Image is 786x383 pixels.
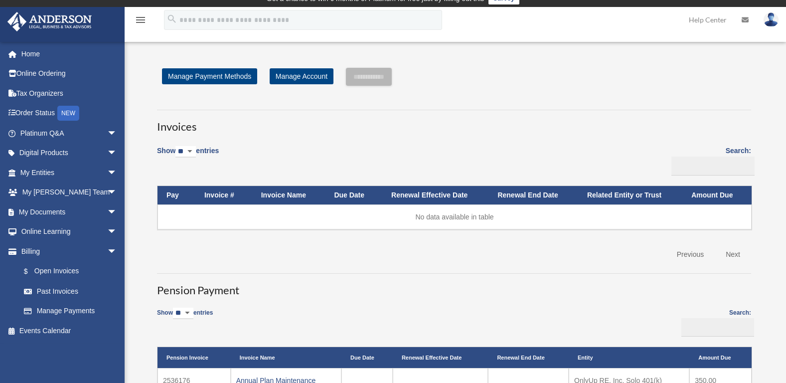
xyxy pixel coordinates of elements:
th: Invoice Name: activate to sort column ascending [252,186,325,204]
a: Online Ordering [7,64,132,84]
th: Amount Due: activate to sort column ascending [682,186,752,204]
i: menu [135,14,147,26]
span: arrow_drop_down [107,143,127,164]
th: Pay: activate to sort column descending [157,186,195,204]
a: My Entitiesarrow_drop_down [7,163,132,183]
th: Invoice #: activate to sort column ascending [195,186,252,204]
a: Past Invoices [14,281,127,301]
label: Search: [678,308,751,337]
span: arrow_drop_down [107,241,127,262]
h3: Invoices [157,110,751,135]
i: search [166,13,177,24]
a: Previous [669,244,711,265]
a: Online Learningarrow_drop_down [7,222,132,242]
th: Due Date: activate to sort column ascending [341,347,393,368]
img: User Pic [764,12,779,27]
a: Order StatusNEW [7,103,132,124]
a: Manage Payment Methods [162,68,257,84]
a: Digital Productsarrow_drop_down [7,143,132,163]
input: Search: [681,318,754,337]
span: arrow_drop_down [107,202,127,222]
a: Home [7,44,132,64]
a: Tax Organizers [7,83,132,103]
label: Search: [668,145,751,176]
label: Show entries [157,308,213,329]
th: Invoice Name: activate to sort column ascending [231,347,341,368]
div: NEW [57,106,79,121]
th: Entity: activate to sort column ascending [569,347,689,368]
span: arrow_drop_down [107,163,127,183]
th: Renewal End Date: activate to sort column ascending [488,186,578,204]
th: Related Entity or Trust: activate to sort column ascending [578,186,682,204]
a: Events Calendar [7,321,132,341]
span: arrow_drop_down [107,123,127,144]
img: Anderson Advisors Platinum Portal [4,12,95,31]
td: No data available in table [157,204,752,229]
a: Manage Account [270,68,333,84]
select: Showentries [175,146,196,158]
span: arrow_drop_down [107,222,127,242]
th: Pension Invoice: activate to sort column descending [157,347,231,368]
th: Renewal Effective Date: activate to sort column ascending [393,347,488,368]
span: arrow_drop_down [107,183,127,203]
a: My Documentsarrow_drop_down [7,202,132,222]
a: My [PERSON_NAME] Teamarrow_drop_down [7,183,132,202]
a: Manage Payments [14,301,127,321]
th: Renewal End Date: activate to sort column ascending [488,347,569,368]
a: Next [718,244,748,265]
th: Renewal Effective Date: activate to sort column ascending [382,186,488,204]
label: Show entries [157,145,219,168]
a: Platinum Q&Aarrow_drop_down [7,123,132,143]
select: Showentries [173,308,193,319]
a: $Open Invoices [14,261,122,282]
span: $ [29,265,34,278]
input: Search: [671,157,755,176]
a: Billingarrow_drop_down [7,241,127,261]
h3: Pension Payment [157,273,751,298]
a: menu [135,17,147,26]
th: Due Date: activate to sort column ascending [325,186,382,204]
